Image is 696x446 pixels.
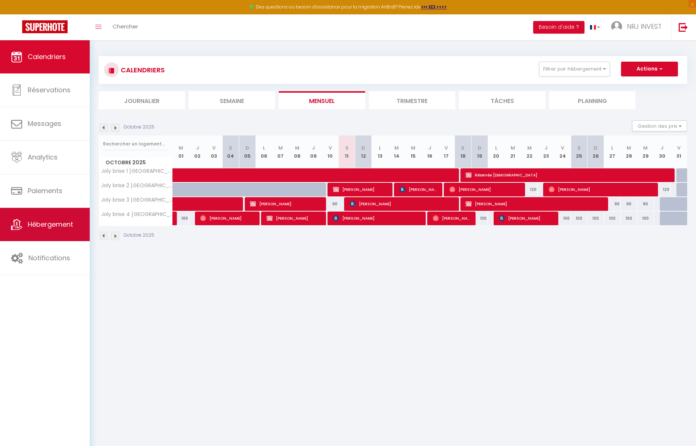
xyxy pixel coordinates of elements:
[606,14,671,40] a: ... NRJ INVEST
[511,144,515,151] abbr: M
[521,135,538,168] th: 22
[577,144,581,151] abbr: S
[267,211,322,225] span: [PERSON_NAME]
[571,135,587,168] th: 25
[679,23,688,32] img: logout
[372,135,388,168] th: 13
[471,135,488,168] th: 19
[312,144,315,151] abbr: J
[28,220,73,229] span: Hébergement
[545,144,548,151] abbr: J
[189,135,206,168] th: 02
[355,135,372,168] th: 12
[604,212,621,225] div: 100
[433,211,472,225] span: [PERSON_NAME]
[461,144,464,151] abbr: S
[421,4,447,10] a: >>> ICI <<<<
[621,135,637,168] th: 28
[521,183,538,196] div: 120
[196,144,199,151] abbr: J
[594,144,597,151] abbr: D
[100,168,174,174] span: Joly brise 1 [GEOGRAPHIC_DATA]/[GEOGRAPHIC_DATA]
[239,135,256,168] th: 05
[379,144,381,151] abbr: L
[627,22,662,31] span: NRJ INVEST
[643,144,648,151] abbr: M
[22,20,68,33] img: Super Booking
[488,135,504,168] th: 20
[333,182,388,196] span: [PERSON_NAME]
[322,197,339,211] div: 90
[411,144,415,151] abbr: M
[637,212,654,225] div: 100
[212,144,216,151] abbr: V
[604,135,621,168] th: 27
[621,62,678,76] button: Actions
[422,135,438,168] th: 16
[272,135,289,168] th: 07
[103,137,168,151] input: Rechercher un logement...
[333,211,422,225] span: [PERSON_NAME]
[124,124,154,131] p: Octobre 2025
[107,14,144,40] a: Chercher
[459,91,545,109] li: Tâches
[279,91,365,109] li: Mensuel
[189,91,275,109] li: Semaine
[250,197,322,211] span: [PERSON_NAME]
[289,135,305,168] th: 08
[405,135,422,168] th: 15
[28,52,66,61] span: Calendriers
[538,135,554,168] th: 23
[554,135,571,168] th: 24
[677,144,680,151] abbr: V
[200,211,256,225] span: [PERSON_NAME]
[554,212,571,225] div: 100
[222,135,239,168] th: 04
[466,168,671,182] span: Réservée [DEMOGRAPHIC_DATA]
[637,197,654,211] div: 90
[587,135,604,168] th: 26
[455,135,471,168] th: 18
[549,182,654,196] span: [PERSON_NAME]
[388,135,405,168] th: 14
[478,144,481,151] abbr: D
[99,157,172,168] span: Octobre 2025
[621,197,637,211] div: 90
[246,144,249,151] abbr: D
[350,197,455,211] span: [PERSON_NAME]
[369,91,455,109] li: Trimestre
[345,144,349,151] abbr: S
[173,135,189,168] th: 01
[587,212,604,225] div: 100
[571,212,587,225] div: 100
[627,144,631,151] abbr: M
[100,197,174,203] span: Joly brise 3 [GEOGRAPHIC_DATA]/CHU
[611,144,613,151] abbr: L
[173,212,189,225] div: 100
[466,197,604,211] span: [PERSON_NAME]
[654,135,671,168] th: 30
[400,182,438,196] span: [PERSON_NAME]
[533,21,584,34] button: Besoin d'aide ?
[449,182,521,196] span: [PERSON_NAME]
[499,211,554,225] span: [PERSON_NAME]
[361,144,365,151] abbr: D
[654,183,671,196] div: 120
[445,144,448,151] abbr: V
[278,144,283,151] abbr: M
[206,135,222,168] th: 03
[471,212,488,225] div: 100
[637,135,654,168] th: 29
[527,144,532,151] abbr: M
[539,62,610,76] button: Filtrer par hébergement
[28,152,58,162] span: Analytics
[621,212,637,225] div: 100
[124,232,154,239] p: Octobre 2025
[113,23,138,30] span: Chercher
[661,144,664,151] abbr: J
[263,144,265,151] abbr: L
[100,212,174,217] span: Joly brise 4 [GEOGRAPHIC_DATA]/CHU
[305,135,322,168] th: 09
[322,135,339,168] th: 10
